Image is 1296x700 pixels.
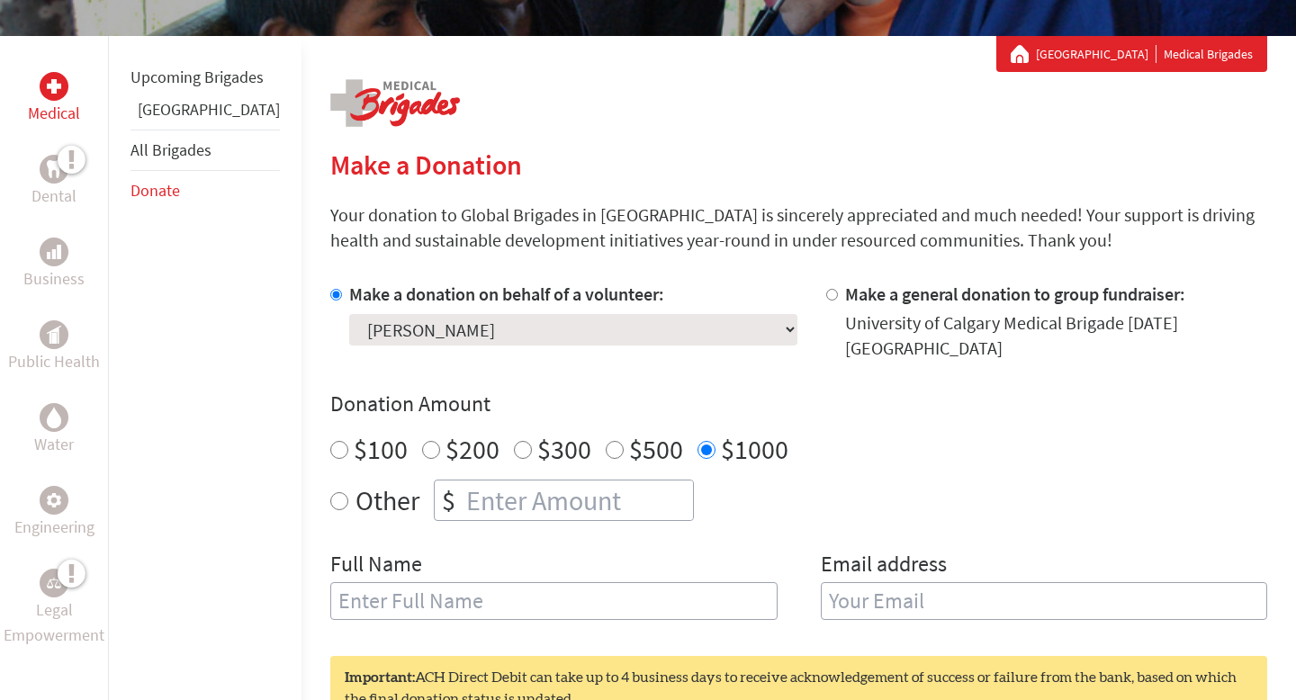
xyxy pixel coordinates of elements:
[28,101,80,126] p: Medical
[14,486,94,540] a: EngineeringEngineering
[821,550,947,582] label: Email address
[40,238,68,266] div: Business
[138,99,280,120] a: [GEOGRAPHIC_DATA]
[130,130,280,171] li: All Brigades
[130,139,211,160] a: All Brigades
[47,245,61,259] img: Business
[47,79,61,94] img: Medical
[40,403,68,432] div: Water
[40,320,68,349] div: Public Health
[23,266,85,292] p: Business
[31,155,76,209] a: DentalDental
[4,569,104,648] a: Legal EmpowermentLegal Empowerment
[34,403,74,457] a: WaterWater
[130,58,280,97] li: Upcoming Brigades
[47,326,61,344] img: Public Health
[330,148,1267,181] h2: Make a Donation
[8,320,100,374] a: Public HealthPublic Health
[821,582,1268,620] input: Your Email
[47,160,61,177] img: Dental
[629,432,683,466] label: $500
[349,283,664,305] label: Make a donation on behalf of a volunteer:
[435,480,463,520] div: $
[47,578,61,588] img: Legal Empowerment
[130,67,264,87] a: Upcoming Brigades
[354,432,408,466] label: $100
[330,390,1267,418] h4: Donation Amount
[130,171,280,211] li: Donate
[330,582,778,620] input: Enter Full Name
[4,597,104,648] p: Legal Empowerment
[8,349,100,374] p: Public Health
[537,432,591,466] label: $300
[130,180,180,201] a: Donate
[34,432,74,457] p: Water
[845,283,1185,305] label: Make a general donation to group fundraiser:
[330,202,1267,253] p: Your donation to Global Brigades in [GEOGRAPHIC_DATA] is sincerely appreciated and much needed! Y...
[40,155,68,184] div: Dental
[1036,45,1156,63] a: [GEOGRAPHIC_DATA]
[445,432,499,466] label: $200
[47,407,61,427] img: Water
[40,569,68,597] div: Legal Empowerment
[721,432,788,466] label: $1000
[40,486,68,515] div: Engineering
[330,79,460,127] img: logo-medical.png
[1011,45,1253,63] div: Medical Brigades
[345,670,415,685] strong: Important:
[40,72,68,101] div: Medical
[47,493,61,507] img: Engineering
[23,238,85,292] a: BusinessBusiness
[31,184,76,209] p: Dental
[14,515,94,540] p: Engineering
[355,480,419,521] label: Other
[845,310,1267,361] div: University of Calgary Medical Brigade [DATE] [GEOGRAPHIC_DATA]
[28,72,80,126] a: MedicalMedical
[463,480,693,520] input: Enter Amount
[330,550,422,582] label: Full Name
[130,97,280,130] li: Panama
